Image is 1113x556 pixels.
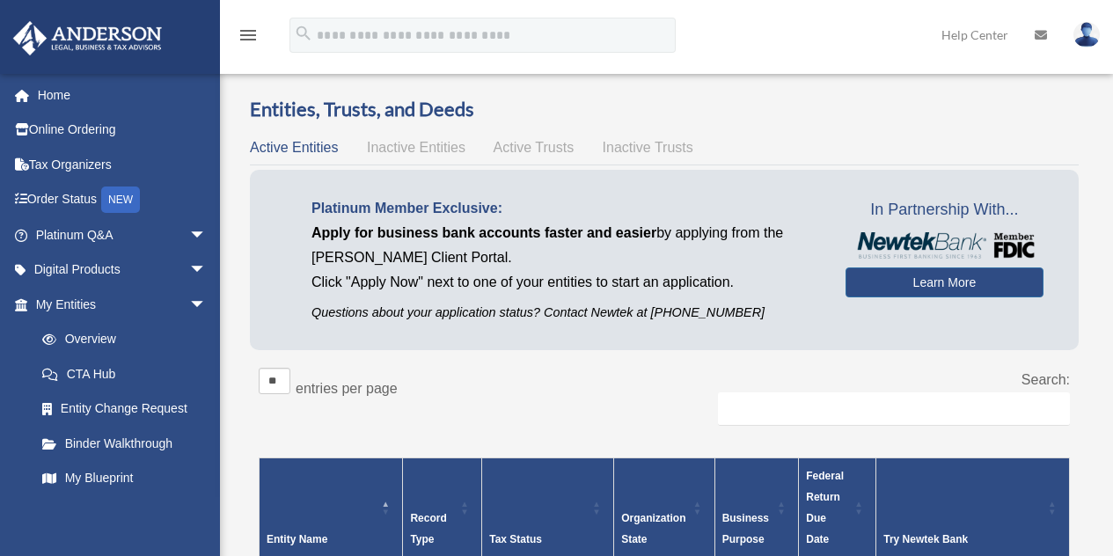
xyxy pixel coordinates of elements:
span: Entity Name [267,533,327,545]
a: Online Ordering [12,113,233,148]
label: entries per page [296,381,398,396]
div: NEW [101,187,140,213]
div: Try Newtek Bank [883,529,1043,550]
a: Home [12,77,233,113]
p: Platinum Member Exclusive: [311,196,819,221]
span: arrow_drop_down [189,287,224,323]
span: Tax Status [489,533,542,545]
a: Entity Change Request [25,391,224,427]
a: CTA Hub [25,356,224,391]
h3: Entities, Trusts, and Deeds [250,96,1079,123]
span: Organization State [621,512,685,545]
p: by applying from the [PERSON_NAME] Client Portal. [311,221,819,270]
span: Federal Return Due Date [806,470,844,545]
span: Inactive Entities [367,140,465,155]
span: Record Type [410,512,446,545]
span: In Partnership With... [846,196,1043,224]
p: Questions about your application status? Contact Newtek at [PHONE_NUMBER] [311,302,819,324]
span: Active Entities [250,140,338,155]
a: Overview [25,322,216,357]
img: Anderson Advisors Platinum Portal [8,21,167,55]
a: Learn More [846,267,1043,297]
a: Order StatusNEW [12,182,233,218]
p: Click "Apply Now" next to one of your entities to start an application. [311,270,819,295]
span: Active Trusts [494,140,575,155]
span: arrow_drop_down [189,252,224,289]
span: arrow_drop_down [189,217,224,253]
a: My Blueprint [25,461,224,496]
a: Tax Due Dates [25,495,224,530]
a: menu [238,31,259,46]
img: NewtekBankLogoSM.png [854,232,1035,259]
a: Platinum Q&Aarrow_drop_down [12,217,233,252]
a: Binder Walkthrough [25,426,224,461]
i: search [294,24,313,43]
a: Tax Organizers [12,147,233,182]
label: Search: [1021,372,1070,387]
i: menu [238,25,259,46]
a: My Entitiesarrow_drop_down [12,287,224,322]
span: Apply for business bank accounts faster and easier [311,225,656,240]
img: User Pic [1073,22,1100,48]
span: Business Purpose [722,512,769,545]
span: Inactive Trusts [603,140,693,155]
a: Digital Productsarrow_drop_down [12,252,233,288]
